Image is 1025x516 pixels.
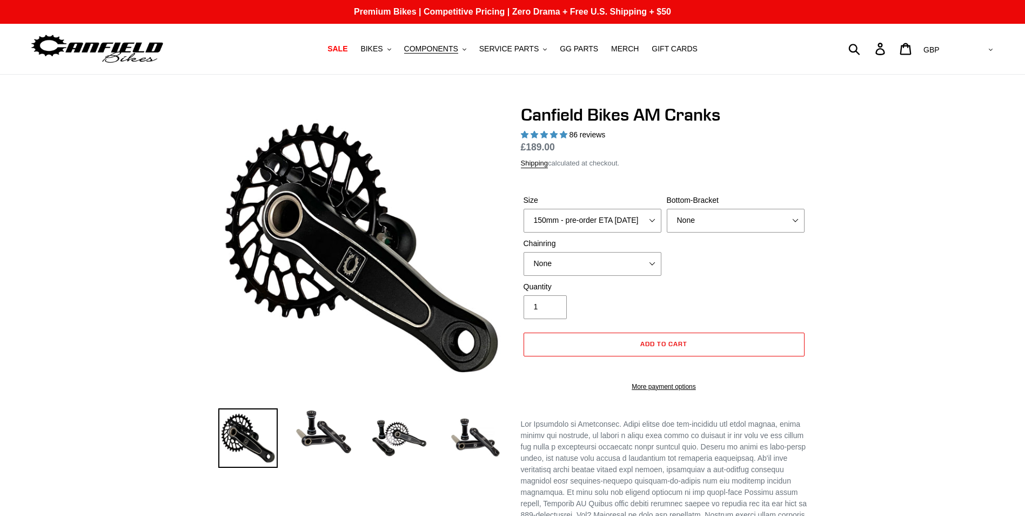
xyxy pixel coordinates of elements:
[524,238,661,249] label: Chainring
[524,382,805,392] a: More payment options
[399,42,472,56] button: COMPONENTS
[646,42,703,56] a: GIFT CARDS
[327,44,347,54] span: SALE
[854,37,882,61] input: Search
[220,107,503,389] img: Canfield Bikes AM Cranks
[640,340,687,348] span: Add to cart
[569,130,605,139] span: 86 reviews
[294,408,353,456] img: Load image into Gallery viewer, Canfield Cranks
[652,44,698,54] span: GIFT CARDS
[524,281,661,293] label: Quantity
[667,195,805,206] label: Bottom-Bracket
[370,408,429,468] img: Load image into Gallery viewer, Canfield Bikes AM Cranks
[524,195,661,206] label: Size
[404,44,458,54] span: COMPONENTS
[521,104,807,125] h1: Canfield Bikes AM Cranks
[445,408,505,468] img: Load image into Gallery viewer, CANFIELD-AM_DH-CRANKS
[479,44,539,54] span: SERVICE PARTS
[611,44,639,54] span: MERCH
[521,159,548,168] a: Shipping
[30,32,165,66] img: Canfield Bikes
[521,142,555,153] span: £189.00
[606,42,644,56] a: MERCH
[560,44,598,54] span: GG PARTS
[521,130,570,139] span: 4.97 stars
[521,158,807,169] div: calculated at checkout.
[322,42,353,56] a: SALE
[554,42,604,56] a: GG PARTS
[218,408,278,468] img: Load image into Gallery viewer, Canfield Bikes AM Cranks
[355,42,396,56] button: BIKES
[474,42,552,56] button: SERVICE PARTS
[360,44,383,54] span: BIKES
[524,333,805,356] button: Add to cart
